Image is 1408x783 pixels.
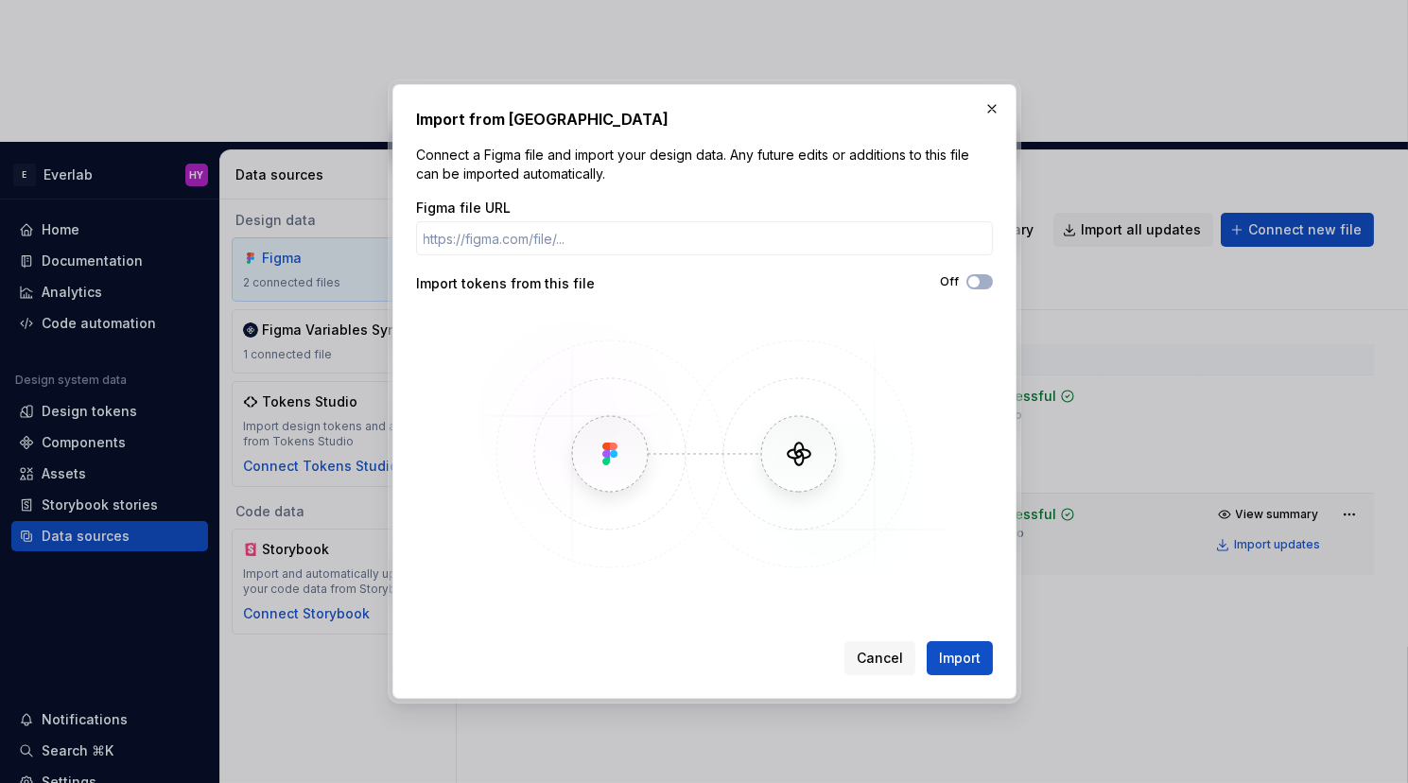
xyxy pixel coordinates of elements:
label: Off [940,274,959,289]
span: Cancel [857,649,903,668]
input: https://figma.com/file/... [416,221,993,255]
h2: Import from [GEOGRAPHIC_DATA] [416,108,993,130]
button: Import [927,641,993,675]
button: Cancel [844,641,915,675]
span: Import [939,649,981,668]
div: Import tokens from this file [416,274,704,293]
p: Connect a Figma file and import your design data. Any future edits or additions to this file can ... [416,146,993,183]
label: Figma file URL [416,199,511,217]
